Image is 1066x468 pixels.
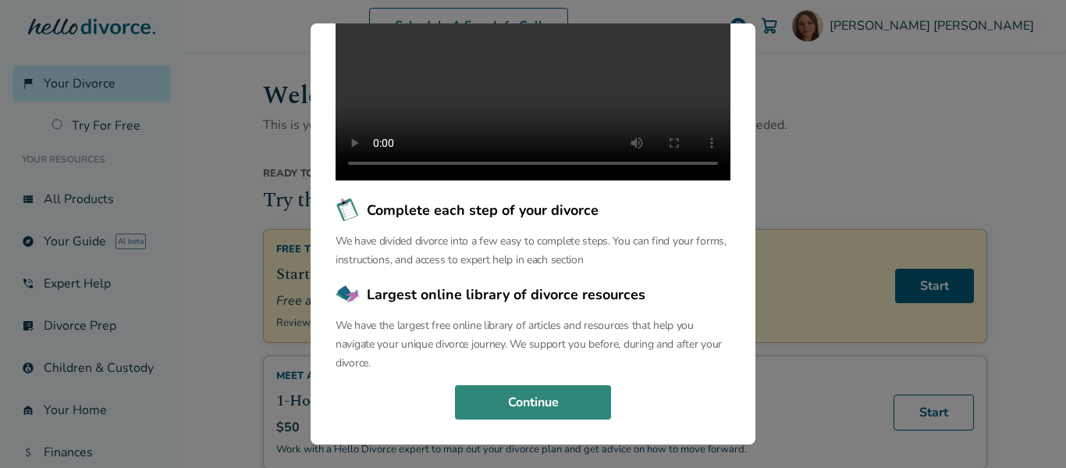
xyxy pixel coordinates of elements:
img: Largest online library of divorce resources [336,282,361,307]
p: We have the largest free online library of articles and resources that help you navigate your uni... [336,316,730,373]
span: Complete each step of your divorce [367,200,599,220]
span: Largest online library of divorce resources [367,284,645,305]
button: Continue [455,385,611,420]
p: We have divided divorce into a few easy to complete steps. You can find your forms, instructions,... [336,232,730,270]
iframe: Chat Widget [988,393,1066,468]
img: Complete each step of your divorce [336,198,361,223]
